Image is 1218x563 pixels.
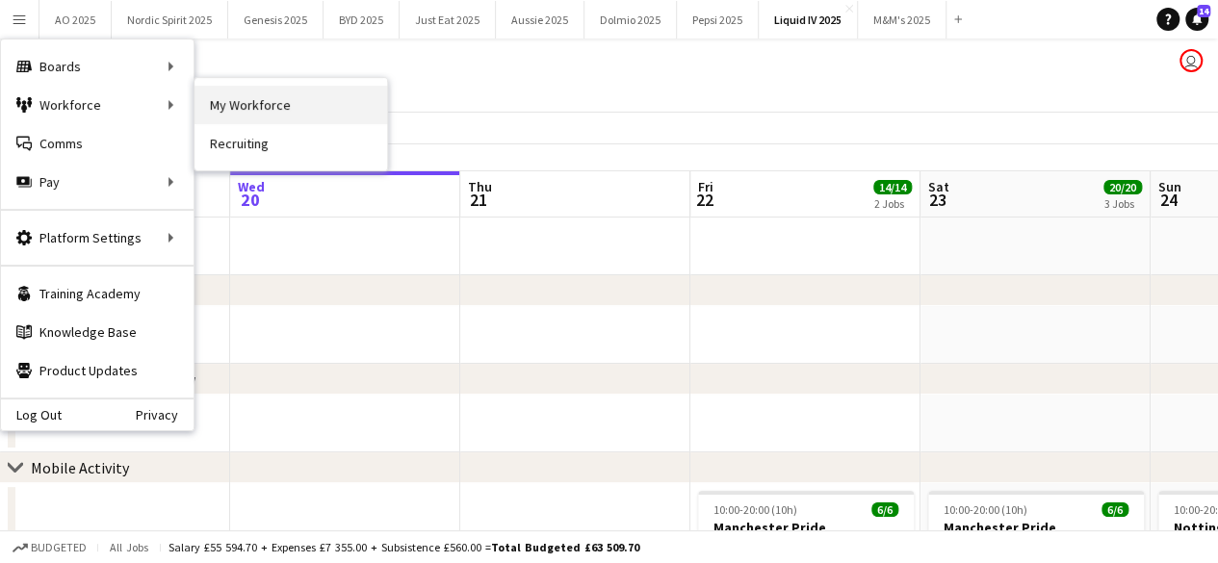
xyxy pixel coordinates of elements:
button: Dolmio 2025 [584,1,677,38]
span: Fri [698,178,713,195]
button: Aussie 2025 [496,1,584,38]
a: Training Academy [1,274,194,313]
span: 24 [1155,189,1181,211]
span: Wed [238,178,265,195]
a: Log Out [1,407,62,422]
span: All jobs [106,540,152,554]
a: Product Updates [1,351,194,390]
button: Genesis 2025 [228,1,324,38]
div: Platform Settings [1,218,194,257]
div: 3 Jobs [1104,196,1141,211]
h3: Manchester Pride [928,519,1144,536]
div: Mobile Activity [31,458,129,477]
button: Nordic Spirit 2025 [112,1,228,38]
span: 6/6 [1101,502,1128,517]
span: 10:00-20:00 (10h) [713,502,797,517]
button: Pepsi 2025 [677,1,759,38]
span: 6/6 [871,502,898,517]
span: 23 [925,189,949,211]
div: Pay [1,163,194,201]
a: Recruiting [194,124,387,163]
span: 14/14 [873,180,912,194]
span: 22 [695,189,713,211]
a: Comms [1,124,194,163]
span: 20 [235,189,265,211]
span: Thu [468,178,492,195]
span: 20/20 [1103,180,1142,194]
a: My Workforce [194,86,387,124]
span: Sat [928,178,949,195]
div: Boards [1,47,194,86]
span: 10:00-20:00 (10h) [944,502,1027,517]
button: Budgeted [10,537,90,558]
span: Total Budgeted £63 509.70 [491,540,639,554]
button: BYD 2025 [324,1,400,38]
h3: Manchester Pride [698,519,914,536]
a: 14 [1185,8,1208,31]
app-user-avatar: Rosie Benjamin [1179,49,1203,72]
span: 21 [465,189,492,211]
button: M&M's 2025 [858,1,946,38]
button: AO 2025 [39,1,112,38]
a: Privacy [136,407,194,422]
span: Sun [1158,178,1181,195]
div: 2 Jobs [874,196,911,211]
div: Salary £55 594.70 + Expenses £7 355.00 + Subsistence £560.00 = [168,540,639,554]
span: Budgeted [31,541,87,554]
a: Knowledge Base [1,313,194,351]
div: Workforce [1,86,194,124]
button: Just Eat 2025 [400,1,496,38]
button: Liquid IV 2025 [759,1,858,38]
span: 14 [1197,5,1210,17]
